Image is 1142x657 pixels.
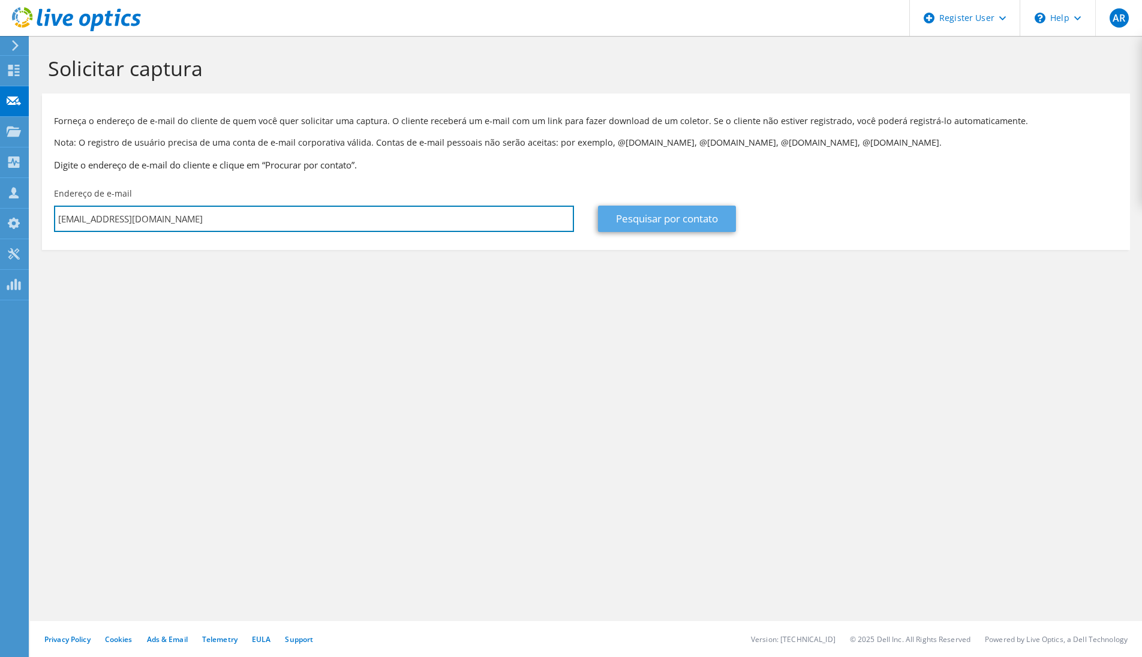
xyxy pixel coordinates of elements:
a: Pesquisar por contato [598,206,736,232]
span: AR [1110,8,1129,28]
label: Endereço de e-mail [54,188,132,200]
a: EULA [252,634,271,644]
h3: Digite o endereço de e-mail do cliente e clique em “Procurar por contato”. [54,158,1118,171]
a: Support [285,634,313,644]
a: Ads & Email [147,634,188,644]
li: © 2025 Dell Inc. All Rights Reserved [850,634,970,644]
a: Cookies [105,634,133,644]
a: Telemetry [202,634,238,644]
li: Powered by Live Optics, a Dell Technology [985,634,1128,644]
svg: \n [1035,13,1045,23]
a: Privacy Policy [44,634,91,644]
h1: Solicitar captura [48,56,1118,81]
p: Forneça o endereço de e-mail do cliente de quem você quer solicitar uma captura. O cliente recebe... [54,114,1118,128]
li: Version: [TECHNICAL_ID] [751,634,836,644]
p: Nota: O registro de usuário precisa de uma conta de e-mail corporativa válida. Contas de e-mail p... [54,136,1118,149]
